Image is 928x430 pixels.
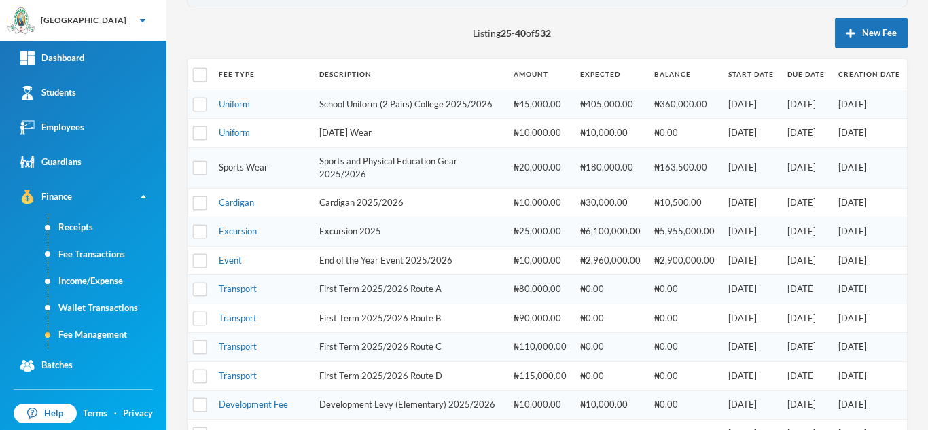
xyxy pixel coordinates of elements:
[647,90,721,119] td: ₦360,000.00
[647,119,721,148] td: ₦0.00
[832,217,907,247] td: [DATE]
[313,59,507,90] th: Description
[573,304,647,333] td: ₦0.00
[781,275,832,304] td: [DATE]
[721,275,781,304] td: [DATE]
[20,359,73,373] div: Batches
[20,120,84,135] div: Employees
[647,59,721,90] th: Balance
[781,333,832,362] td: [DATE]
[507,119,573,148] td: ₦10,000.00
[832,391,907,420] td: [DATE]
[832,333,907,362] td: [DATE]
[313,275,507,304] td: First Term 2025/2026 Route A
[212,59,313,90] th: Fee Type
[219,312,257,323] a: Transport
[647,333,721,362] td: ₦0.00
[781,217,832,247] td: [DATE]
[573,361,647,391] td: ₦0.00
[507,333,573,362] td: ₦110,000.00
[219,283,257,294] a: Transport
[48,295,166,322] a: Wallet Transactions
[219,341,257,352] a: Transport
[313,246,507,275] td: End of the Year Event 2025/2026
[507,361,573,391] td: ₦115,000.00
[123,407,153,420] a: Privacy
[832,119,907,148] td: [DATE]
[647,217,721,247] td: ₦5,955,000.00
[721,59,781,90] th: Start Date
[20,86,76,100] div: Students
[473,26,551,40] span: Listing - of
[647,391,721,420] td: ₦0.00
[781,90,832,119] td: [DATE]
[835,18,908,48] button: New Fee
[647,246,721,275] td: ₦2,900,000.00
[721,333,781,362] td: [DATE]
[573,333,647,362] td: ₦0.00
[573,119,647,148] td: ₦10,000.00
[781,147,832,188] td: [DATE]
[721,391,781,420] td: [DATE]
[781,391,832,420] td: [DATE]
[721,90,781,119] td: [DATE]
[781,119,832,148] td: [DATE]
[832,188,907,217] td: [DATE]
[507,304,573,333] td: ₦90,000.00
[781,304,832,333] td: [DATE]
[721,188,781,217] td: [DATE]
[721,217,781,247] td: [DATE]
[781,188,832,217] td: [DATE]
[507,217,573,247] td: ₦25,000.00
[313,119,507,148] td: [DATE] Wear
[507,246,573,275] td: ₦10,000.00
[832,246,907,275] td: [DATE]
[20,155,82,169] div: Guardians
[219,127,250,138] a: Uniform
[721,119,781,148] td: [DATE]
[219,98,250,109] a: Uniform
[832,304,907,333] td: [DATE]
[515,27,526,39] b: 40
[507,147,573,188] td: ₦20,000.00
[313,147,507,188] td: Sports and Physical Education Gear 2025/2026
[48,241,166,268] a: Fee Transactions
[313,361,507,391] td: First Term 2025/2026 Route D
[781,361,832,391] td: [DATE]
[647,188,721,217] td: ₦10,500.00
[573,217,647,247] td: ₦6,100,000.00
[832,147,907,188] td: [DATE]
[647,147,721,188] td: ₦163,500.00
[313,304,507,333] td: First Term 2025/2026 Route B
[721,147,781,188] td: [DATE]
[48,321,166,348] a: Fee Management
[573,188,647,217] td: ₦30,000.00
[721,246,781,275] td: [DATE]
[48,214,166,241] a: Receipts
[535,27,551,39] b: 532
[781,246,832,275] td: [DATE]
[219,370,257,381] a: Transport
[48,268,166,295] a: Income/Expense
[14,404,77,424] a: Help
[313,188,507,217] td: Cardigan 2025/2026
[832,59,907,90] th: Creation Date
[219,197,254,208] a: Cardigan
[507,275,573,304] td: ₦80,000.00
[41,14,126,26] div: [GEOGRAPHIC_DATA]
[7,7,35,35] img: logo
[573,391,647,420] td: ₦10,000.00
[313,333,507,362] td: First Term 2025/2026 Route C
[219,226,257,236] a: Excursion
[20,51,84,65] div: Dashboard
[507,188,573,217] td: ₦10,000.00
[573,147,647,188] td: ₦180,000.00
[114,407,117,420] div: ·
[507,59,573,90] th: Amount
[832,361,907,391] td: [DATE]
[83,407,107,420] a: Terms
[721,361,781,391] td: [DATE]
[832,90,907,119] td: [DATE]
[507,90,573,119] td: ₦45,000.00
[647,304,721,333] td: ₦0.00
